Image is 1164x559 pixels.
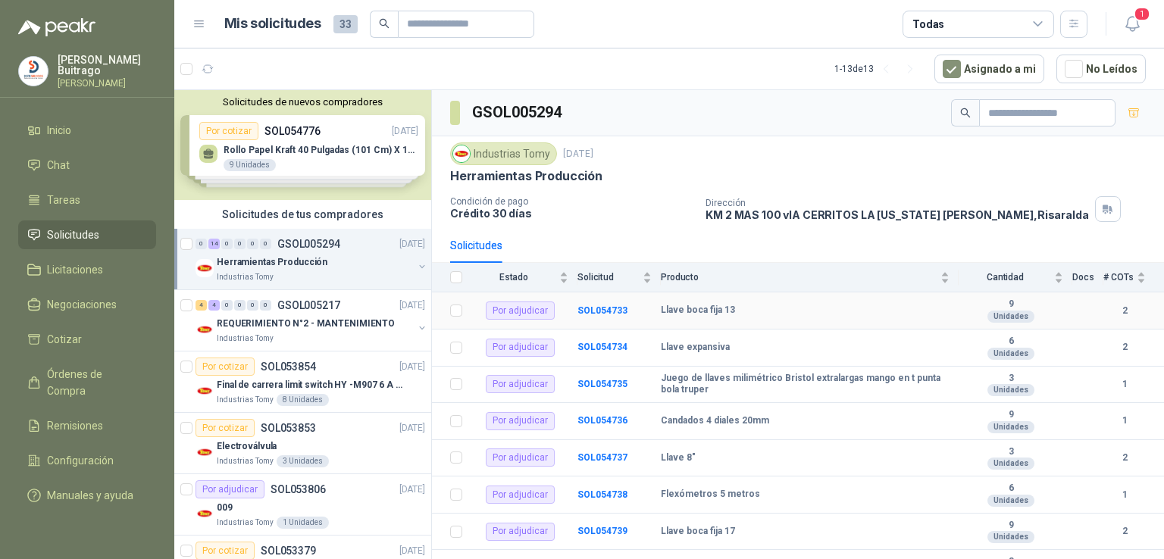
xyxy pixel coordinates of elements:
[577,305,627,316] a: SOL054733
[18,481,156,510] a: Manuales y ayuda
[577,526,627,536] b: SOL054739
[987,458,1034,470] div: Unidades
[987,384,1034,396] div: Unidades
[577,452,627,463] a: SOL054737
[217,333,274,345] p: Industrias Tomy
[987,348,1034,360] div: Unidades
[1103,377,1146,392] b: 1
[450,237,502,254] div: Solicitudes
[1103,451,1146,465] b: 2
[661,342,730,354] b: Llave expansiva
[18,255,156,284] a: Licitaciones
[277,394,329,406] div: 8 Unidades
[486,448,555,467] div: Por adjudicar
[196,259,214,277] img: Company Logo
[959,446,1063,458] b: 3
[661,272,937,283] span: Producto
[959,298,1063,311] b: 9
[661,373,950,396] b: Juego de llaves milimétrico Bristol extralargas mango en t punta bola truper
[934,55,1044,83] button: Asignado a mi
[18,151,156,180] a: Chat
[174,351,431,413] a: Por cotizarSOL053854[DATE] Company LogoFinal de carrera limit switch HY -M907 6 A - 250 V a.cIndu...
[959,336,1063,348] b: 6
[18,116,156,145] a: Inicio
[399,360,425,374] p: [DATE]
[577,342,627,352] b: SOL054734
[1103,414,1146,428] b: 1
[47,261,103,278] span: Licitaciones
[58,79,156,88] p: [PERSON_NAME]
[217,439,277,454] p: Electroválvula
[224,13,321,35] h1: Mis solicitudes
[47,487,133,504] span: Manuales y ayuda
[333,15,358,33] span: 33
[399,544,425,558] p: [DATE]
[1103,263,1164,292] th: # COTs
[217,255,327,270] p: Herramientas Producción
[58,55,156,76] p: [PERSON_NAME] Buitrago
[399,298,425,313] p: [DATE]
[196,443,214,461] img: Company Logo
[277,239,340,249] p: GSOL005294
[577,415,627,426] a: SOL054736
[959,263,1072,292] th: Cantidad
[217,517,274,529] p: Industrias Tomy
[261,361,316,372] p: SOL053854
[471,272,556,283] span: Estado
[221,239,233,249] div: 0
[247,300,258,311] div: 0
[960,108,971,118] span: search
[486,486,555,504] div: Por adjudicar
[196,296,428,345] a: 4 4 0 0 0 0 GSOL005217[DATE] Company LogoREQUERIMIENTO N°2 - MANTENIMIENTOIndustrias Tomy
[18,360,156,405] a: Órdenes de Compra
[661,489,760,501] b: Flexómetros 5 metros
[577,263,661,292] th: Solicitud
[399,482,425,497] p: [DATE]
[1103,304,1146,318] b: 2
[208,300,220,311] div: 4
[450,207,693,220] p: Crédito 30 días
[486,301,555,320] div: Por adjudicar
[234,300,246,311] div: 0
[174,200,431,229] div: Solicitudes de tus compradores
[987,495,1034,507] div: Unidades
[217,378,405,392] p: Final de carrera limit switch HY -M907 6 A - 250 V a.c
[196,320,214,339] img: Company Logo
[577,489,627,500] a: SOL054738
[18,290,156,319] a: Negociaciones
[453,145,470,162] img: Company Logo
[217,455,274,467] p: Industrias Tomy
[18,220,156,249] a: Solicitudes
[1103,488,1146,502] b: 1
[217,501,233,515] p: 009
[661,415,769,427] b: Candados 4 diales 20mm
[959,409,1063,421] b: 9
[486,339,555,357] div: Por adjudicar
[174,90,431,200] div: Solicitudes de nuevos compradoresPor cotizarSOL054776[DATE] Rollo Papel Kraft 40 Pulgadas (101 Cm...
[1103,340,1146,354] b: 2
[277,517,329,529] div: 1 Unidades
[208,239,220,249] div: 14
[1134,7,1150,21] span: 1
[450,142,557,165] div: Industrias Tomy
[18,18,95,36] img: Logo peakr
[661,304,735,317] b: Llave boca fija 13
[706,208,1088,221] p: KM 2 MAS 100 vIA CERRITOS LA [US_STATE] [PERSON_NAME] , Risaralda
[18,325,156,354] a: Cotizar
[47,296,117,313] span: Negociaciones
[261,423,316,433] p: SOL053853
[486,523,555,541] div: Por adjudicar
[196,239,207,249] div: 0
[47,226,99,243] span: Solicitudes
[912,16,944,33] div: Todas
[577,379,627,389] b: SOL054735
[277,300,340,311] p: GSOL005217
[47,331,82,348] span: Cotizar
[1056,55,1146,83] button: No Leídos
[959,373,1063,385] b: 3
[174,474,431,536] a: Por adjudicarSOL053806[DATE] Company Logo009Industrias Tomy1 Unidades
[563,147,593,161] p: [DATE]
